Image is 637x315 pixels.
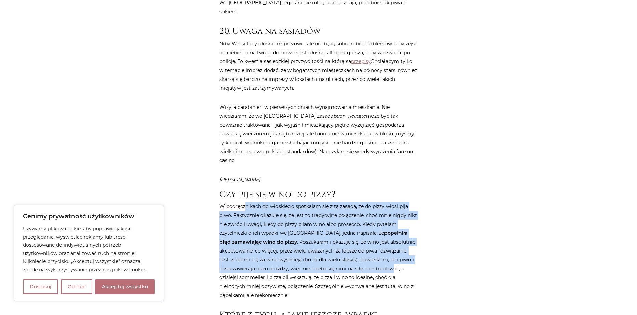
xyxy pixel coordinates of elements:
[219,26,418,36] h3: 20. Uwaga na sąsiadów
[351,58,371,65] a: (otwiera się na nowej zakładce)
[23,212,155,220] p: Cenimy prywatność użytkowników
[219,202,418,300] p: W podręcznikach do włoskiego spotkałam się z tą zasadą, że do pizzy włosi piją piwo. Faktycznie o...
[219,189,418,199] h3: Czy pije się wino do pizzy?
[61,279,92,294] button: Odrzuć
[333,113,366,119] em: buon vicinato
[219,39,418,92] p: Niby Włosi tacy głośni i imprezowi… ale nie będą sobie robić problemów żeby zejść do ciebie bo na...
[23,225,155,274] p: Używamy plików cookie, aby poprawić jakość przeglądania, wyświetlać reklamy lub treści dostosowan...
[219,175,418,184] cite: [PERSON_NAME]
[95,279,155,294] button: Akceptuj wszystko
[219,103,418,165] p: Wizyta carabinieri w pierwszych dniach wynajmowania mieszkania. Nie wiedziałam, że we [GEOGRAPHIC...
[23,279,58,294] button: Dostosuj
